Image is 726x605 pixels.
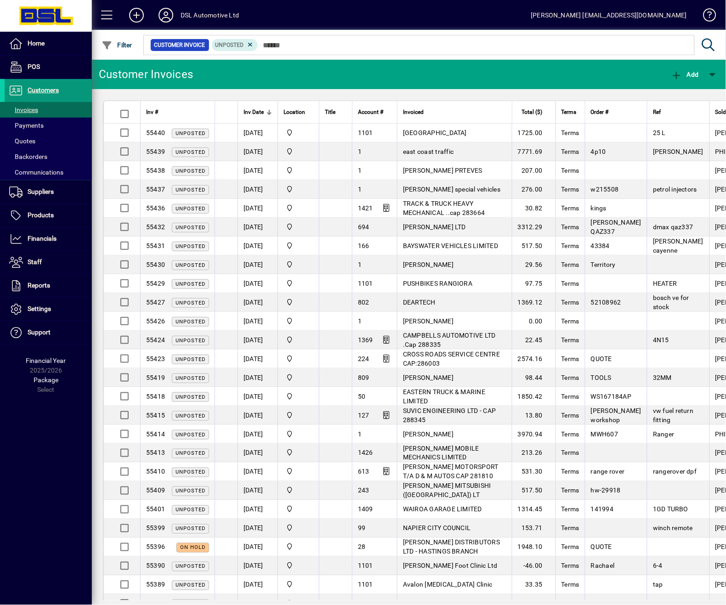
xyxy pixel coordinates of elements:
span: CAMPBELLS AUTOMOTIVE LTD .Cap 288335 [403,332,496,348]
td: 517.50 [512,481,556,500]
span: Payments [9,122,44,129]
span: 1421 [358,204,373,212]
td: [DATE] [238,255,278,274]
span: Unposted [176,432,205,438]
span: [PERSON_NAME] QAZ337 [591,219,641,235]
td: -46.00 [512,557,556,576]
span: 1 [358,430,362,438]
div: Ref [653,107,703,117]
span: QUOTE [591,355,612,362]
span: Central [284,391,313,401]
div: Title [325,107,346,117]
span: 141994 [591,506,614,513]
span: Central [284,561,313,571]
span: Financial Year [26,357,66,364]
span: 55423 [146,355,165,362]
td: 33.35 [512,576,556,594]
span: 1GD TURBO [653,506,688,513]
a: Knowledge Base [696,2,715,32]
span: Rachael [591,562,615,570]
span: Central [284,504,313,515]
span: [PERSON_NAME] Foot Clinic Ltd [403,562,498,570]
span: Terms [562,468,579,475]
span: 1 [358,317,362,325]
span: Terms [562,525,579,532]
td: [DATE] [238,331,278,350]
span: Unposted [176,243,205,249]
span: Central [284,580,313,590]
td: 0.00 [512,312,556,331]
span: Inv Date [244,107,264,117]
td: [DATE] [238,500,278,519]
span: Unposted [176,225,205,231]
td: 153.71 [512,519,556,538]
span: 55431 [146,242,165,249]
span: Central [284,410,313,420]
span: 55415 [146,412,165,419]
td: 2574.16 [512,350,556,368]
span: Unposted [176,582,205,588]
td: 97.75 [512,274,556,293]
td: 207.00 [512,161,556,180]
a: Payments [5,118,92,133]
span: 55401 [146,506,165,513]
td: 213.26 [512,444,556,463]
td: [DATE] [238,557,278,576]
a: Invoices [5,102,92,118]
span: 6-4 [653,562,663,570]
span: Location [284,107,305,117]
span: 55399 [146,525,165,532]
span: 4N15 [653,336,669,344]
a: Staff [5,251,92,274]
span: [PERSON_NAME] [403,317,454,325]
a: Settings [5,298,92,321]
td: [DATE] [238,368,278,387]
span: 55424 [146,336,165,344]
span: Unposted [176,300,205,306]
span: 613 [358,468,369,475]
span: Central [284,486,313,496]
span: 25 L [653,129,666,136]
span: Unposted [176,507,205,513]
span: SUVIC ENGINEERING LTD - CAP 288345 [403,407,496,424]
span: 1 [358,148,362,155]
a: Suppliers [5,181,92,204]
span: 55427 [146,299,165,306]
div: Invoiced [403,107,506,117]
span: 809 [358,374,369,381]
span: Terms [562,506,579,513]
td: [DATE] [238,180,278,199]
span: vw fuel return fitting [653,407,694,424]
span: EASTERN TRUCK & MARINE LIMITED [403,388,486,405]
span: bosch ve for stock [653,294,689,311]
span: Terms [562,581,579,588]
div: Location [284,107,313,117]
span: 127 [358,412,369,419]
span: Central [284,128,313,138]
span: Unposted [176,451,205,457]
span: dmax qaz337 [653,223,693,231]
td: [DATE] [238,142,278,161]
td: [DATE] [238,538,278,557]
span: 43384 [591,242,610,249]
span: Total ($) [522,107,543,117]
span: NAPIER CITY COUNCIL [403,525,471,532]
span: Unposted [176,338,205,344]
span: WS167184AP [591,393,632,400]
div: Order # [591,107,641,117]
span: 55437 [146,186,165,193]
span: 55418 [146,393,165,400]
td: [DATE] [238,444,278,463]
td: 98.44 [512,368,556,387]
span: Unposted [176,526,205,532]
span: Central [284,335,313,345]
span: [PERSON_NAME] PRTEVES [403,167,482,174]
span: Unposted [176,394,205,400]
span: Terms [562,280,579,287]
span: 802 [358,299,369,306]
span: 55429 [146,280,165,287]
td: 1369.12 [512,293,556,312]
span: Unposted [176,469,205,475]
td: [DATE] [238,161,278,180]
span: Ranger [653,430,675,438]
